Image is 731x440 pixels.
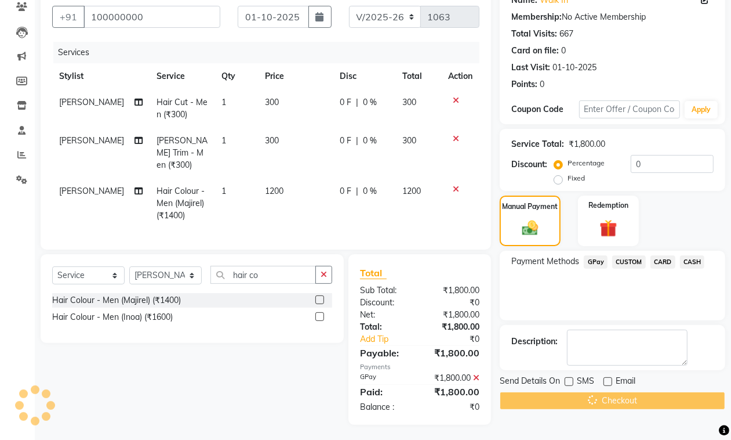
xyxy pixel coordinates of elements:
[511,158,547,171] div: Discount:
[360,267,387,279] span: Total
[395,63,441,89] th: Total
[215,63,258,89] th: Qty
[559,28,573,40] div: 667
[612,255,646,269] span: CUSTOM
[680,255,705,269] span: CASH
[53,42,488,63] div: Services
[420,284,488,297] div: ₹1,800.00
[588,200,628,211] label: Redemption
[577,375,594,389] span: SMS
[420,321,488,333] div: ₹1,800.00
[265,97,279,107] span: 300
[552,62,597,74] div: 01-10-2025
[441,63,479,89] th: Action
[222,135,227,146] span: 1
[59,97,124,107] span: [PERSON_NAME]
[511,45,559,57] div: Card on file:
[511,11,714,23] div: No Active Membership
[363,135,377,147] span: 0 %
[150,63,214,89] th: Service
[402,97,416,107] span: 300
[363,185,377,197] span: 0 %
[351,321,420,333] div: Total:
[402,186,421,196] span: 1200
[569,138,605,150] div: ₹1,800.00
[222,97,227,107] span: 1
[568,173,585,183] label: Fixed
[517,219,543,237] img: _cash.svg
[363,96,377,109] span: 0 %
[420,385,488,399] div: ₹1,800.00
[340,135,351,147] span: 0 F
[258,63,333,89] th: Price
[511,138,564,150] div: Service Total:
[157,97,208,120] span: Hair Cut - Men (₹300)
[650,255,675,269] span: CARD
[265,135,279,146] span: 300
[351,372,420,384] div: GPay
[351,385,420,399] div: Paid:
[351,297,420,309] div: Discount:
[685,101,718,118] button: Apply
[540,78,544,91] div: 0
[511,103,579,116] div: Coupon Code
[500,375,560,389] span: Send Details On
[420,309,488,321] div: ₹1,800.00
[511,78,537,91] div: Points:
[340,185,351,197] span: 0 F
[351,346,420,360] div: Payable:
[568,158,605,168] label: Percentage
[356,135,358,147] span: |
[52,294,181,306] div: Hair Colour - Men (Majirel) (₹1400)
[584,255,608,269] span: GPay
[420,401,488,413] div: ₹0
[511,255,579,268] span: Payment Methods
[503,201,558,212] label: Manual Payment
[360,362,479,372] div: Payments
[351,333,431,345] a: Add Tip
[351,401,420,413] div: Balance :
[561,45,566,57] div: 0
[351,284,420,297] div: Sub Total:
[157,186,205,221] span: Hair Colour - Men (Majirel) (₹1400)
[402,135,416,146] span: 300
[431,333,488,345] div: ₹0
[59,186,124,196] span: [PERSON_NAME]
[579,100,680,118] input: Enter Offer / Coupon Code
[420,346,488,360] div: ₹1,800.00
[83,6,220,28] input: Search by Name/Mobile/Email/Code
[157,135,208,170] span: [PERSON_NAME] Trim - Men (₹300)
[52,63,150,89] th: Stylist
[420,297,488,309] div: ₹0
[511,28,557,40] div: Total Visits:
[351,309,420,321] div: Net:
[333,63,395,89] th: Disc
[511,62,550,74] div: Last Visit:
[59,135,124,146] span: [PERSON_NAME]
[210,266,316,284] input: Search or Scan
[594,218,622,239] img: _gift.svg
[356,96,358,109] span: |
[616,375,635,389] span: Email
[222,186,227,196] span: 1
[511,336,558,348] div: Description:
[52,6,85,28] button: +91
[52,311,173,323] div: Hair Colour - Men (Inoa) (₹1600)
[356,185,358,197] span: |
[265,186,283,196] span: 1200
[420,372,488,384] div: ₹1,800.00
[511,11,562,23] div: Membership:
[340,96,351,109] span: 0 F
